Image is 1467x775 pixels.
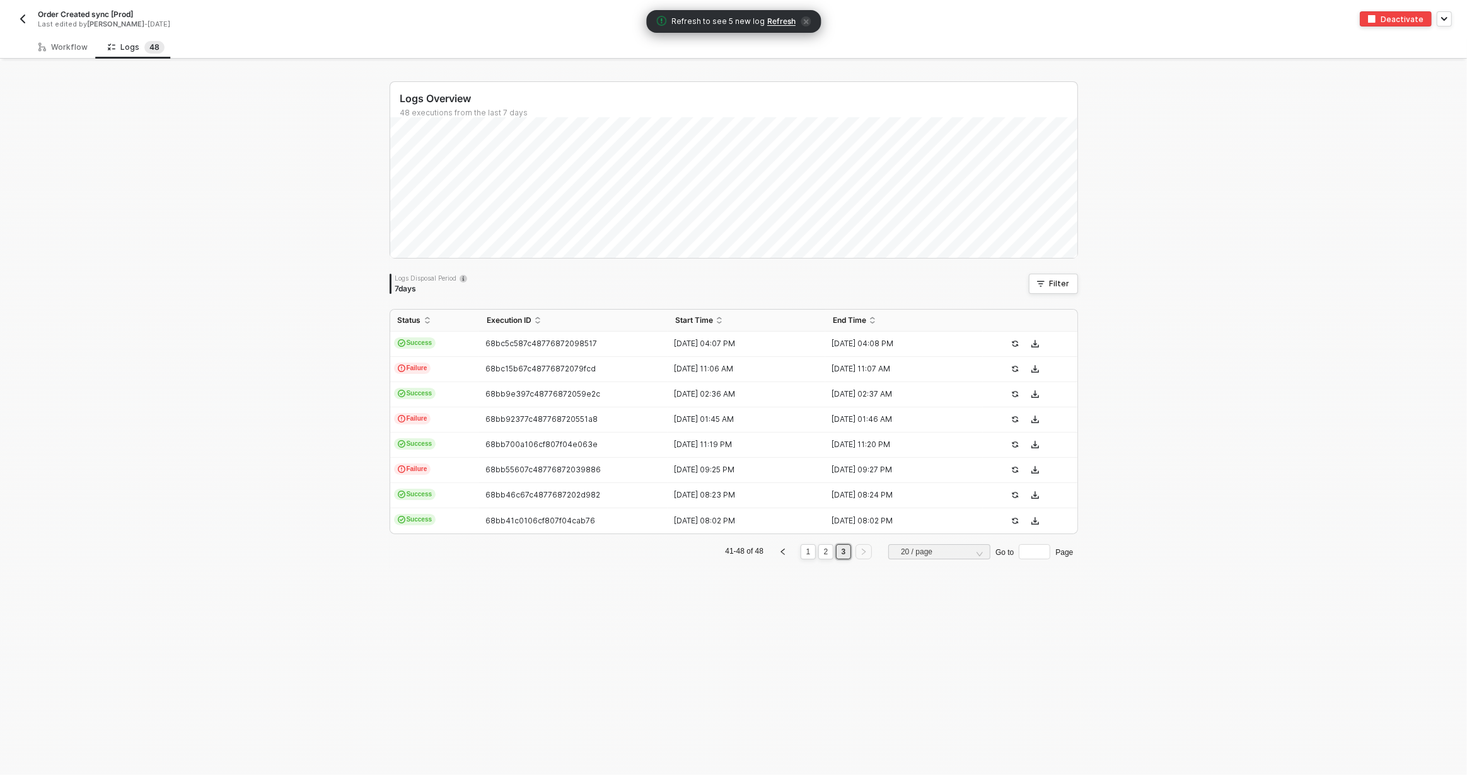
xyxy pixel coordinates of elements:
span: icon-success-page [1011,466,1019,474]
li: 3 [836,544,851,559]
span: 8 [154,42,159,52]
span: Success [394,489,436,500]
span: Refresh to see 5 new log [671,16,765,28]
span: icon-success-page [1011,340,1019,347]
span: icon-download [1031,441,1039,448]
span: icon-download [1031,416,1039,423]
li: 41-48 of 48 [723,544,765,559]
span: 4 [149,42,154,52]
li: Previous Page [773,544,793,559]
input: Page Size [896,545,983,559]
span: Success [394,388,436,399]
div: Last edited by - [DATE] [38,20,705,29]
span: icon-cards [398,491,405,498]
span: 68bc15b67c48776872079fcd [485,364,596,373]
div: [DATE] 09:25 PM [668,465,815,475]
div: Logs Disposal Period [395,274,467,283]
img: deactivate [1368,15,1376,23]
li: 1 [801,544,816,559]
input: Page [1019,544,1050,559]
span: 68bb46c67c4877687202d982 [485,490,600,499]
span: icon-download [1031,466,1039,474]
div: [DATE] 11:07 AM [825,364,973,374]
div: [DATE] 08:23 PM [668,490,815,500]
span: Refresh [767,16,796,26]
span: icon-success-page [1011,517,1019,525]
div: [DATE] 02:36 AM [668,389,815,399]
span: icon-success-page [1011,441,1019,448]
span: 68bb41c0106cf807f04cab76 [485,516,595,525]
th: End Time [825,310,983,332]
div: [DATE] 01:45 AM [668,414,815,424]
div: [DATE] 08:24 PM [825,490,973,500]
span: 68bb55607c48776872039886 [485,465,601,474]
div: [DATE] 08:02 PM [825,516,973,526]
span: icon-exclamation [398,364,405,372]
a: 2 [820,545,832,559]
th: Start Time [668,310,825,332]
div: [DATE] 11:19 PM [668,440,815,450]
span: icon-download [1031,365,1039,373]
div: Deactivate [1381,14,1424,25]
span: icon-download [1031,491,1039,499]
span: Failure [394,413,431,424]
button: right [855,544,872,559]
span: Start Time [675,315,713,325]
div: Logs Overview [400,92,1077,105]
span: Failure [394,463,431,475]
button: deactivateDeactivate [1360,11,1432,26]
span: 68bc5c587c48776872098517 [485,339,597,348]
button: left [775,544,791,559]
div: [DATE] 04:07 PM [668,339,815,349]
span: icon-download [1031,340,1039,347]
span: icon-exclamation [398,415,405,422]
div: [DATE] 11:06 AM [668,364,815,374]
span: Failure [394,363,431,374]
div: Page Size [888,544,990,564]
button: back [15,11,30,26]
span: 68bb700a106cf807f04e063e [485,440,598,449]
span: Success [394,337,436,349]
div: [DATE] 11:20 PM [825,440,973,450]
span: right [860,548,867,556]
span: icon-cards [398,440,405,448]
span: left [779,548,787,556]
span: End Time [833,315,866,325]
div: [DATE] 02:37 AM [825,389,973,399]
span: icon-exclamation [656,16,666,26]
span: icon-download [1031,390,1039,398]
img: back [18,14,28,24]
span: 68bb9e397c48776872059e2c [485,389,600,399]
span: icon-cards [398,516,405,523]
a: 3 [838,545,850,559]
span: Success [394,438,436,450]
div: [DATE] 09:27 PM [825,465,973,475]
span: icon-exclamation [398,465,405,473]
span: [PERSON_NAME] [87,20,144,28]
span: icon-download [1031,517,1039,525]
span: Order Created sync [Prod] [38,9,133,20]
div: [DATE] 04:08 PM [825,339,973,349]
span: Success [394,514,436,525]
span: icon-success-page [1011,365,1019,373]
span: Execution ID [487,315,531,325]
span: 68bb92377c487768720551a8 [485,414,598,424]
div: Logs [108,41,165,54]
li: Next Page [854,544,874,559]
li: 2 [818,544,833,559]
div: Filter [1050,279,1070,289]
th: Execution ID [479,310,668,332]
th: Status [390,310,479,332]
div: [DATE] 08:02 PM [668,516,815,526]
div: [DATE] 01:46 AM [825,414,973,424]
span: icon-success-page [1011,491,1019,499]
div: Workflow [38,42,88,52]
span: icon-success-page [1011,390,1019,398]
button: Filter [1029,274,1078,294]
span: icon-success-page [1011,416,1019,423]
a: 1 [803,545,815,559]
span: Status [398,315,421,325]
span: 20 / page [901,542,983,561]
div: 7 days [395,284,467,294]
div: 48 executions from the last 7 days [400,108,1077,118]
